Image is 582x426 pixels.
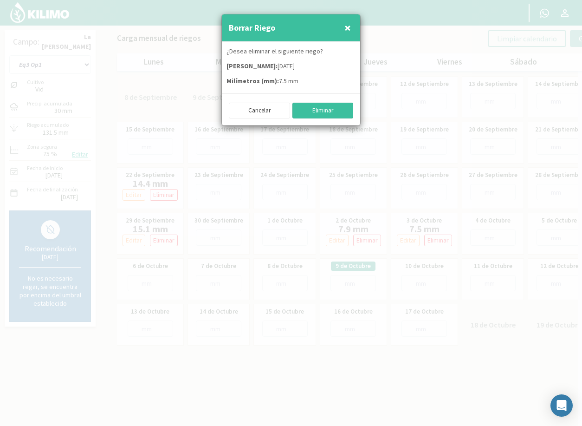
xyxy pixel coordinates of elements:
strong: Milímetros (mm): [226,77,279,85]
p: 7.5 mm [226,76,356,86]
strong: [PERSON_NAME]: [226,62,278,70]
div: Open Intercom Messenger [550,394,573,417]
span: × [344,20,351,35]
p: [DATE] [226,61,356,71]
button: Eliminar [292,103,354,118]
button: Close [342,19,353,37]
h4: Borrar Riego [229,21,275,34]
button: Cancelar [229,103,290,118]
p: ¿Desea eliminar el siguiente riego? [226,46,356,56]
